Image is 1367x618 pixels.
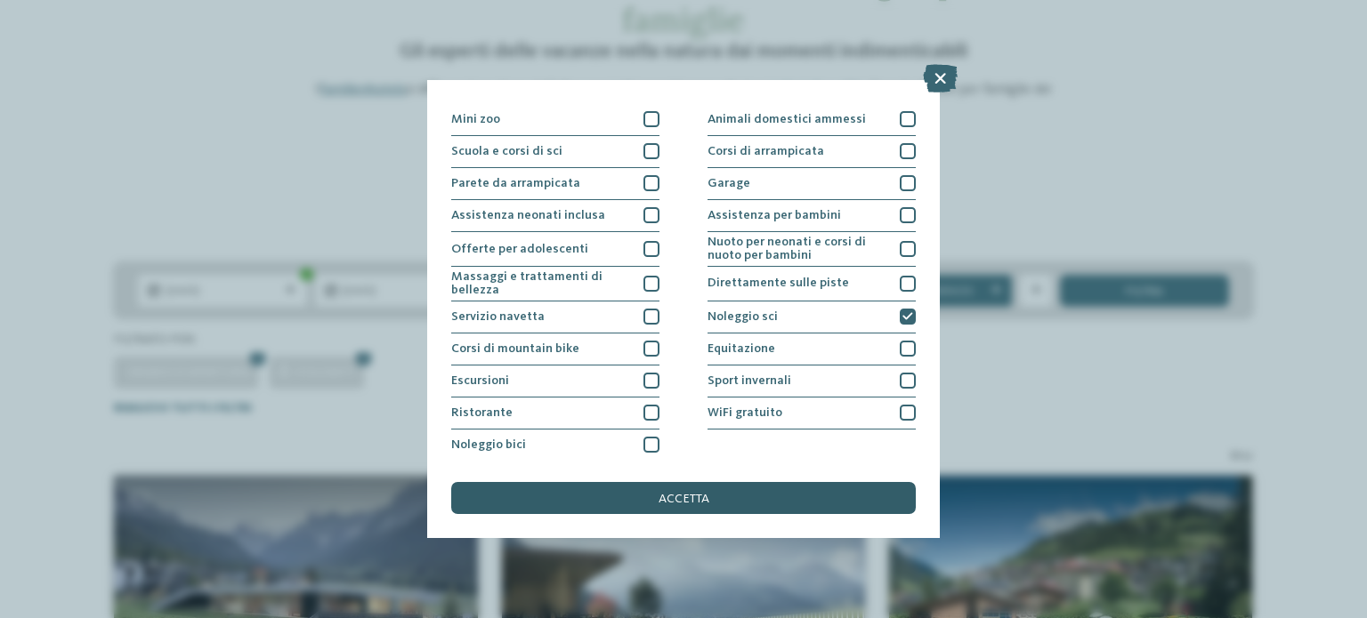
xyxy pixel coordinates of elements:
[708,374,791,387] span: Sport invernali
[451,438,526,451] span: Noleggio bici
[451,310,545,323] span: Servizio navetta
[708,342,775,355] span: Equitazione
[708,310,778,323] span: Noleggio sci
[451,177,580,189] span: Parete da arrampicata
[451,270,632,296] span: Massaggi e trattamenti di bellezza
[659,493,709,505] span: accetta
[708,145,824,157] span: Corsi di arrampicata
[451,374,509,387] span: Escursioni
[708,277,849,289] span: Direttamente sulle piste
[708,236,888,261] span: Nuoto per neonati e corsi di nuoto per bambini
[708,209,841,221] span: Assistenza per bambini
[451,342,579,355] span: Corsi di mountain bike
[708,406,782,419] span: WiFi gratuito
[708,113,866,125] span: Animali domestici ammessi
[451,406,513,419] span: Ristorante
[708,177,750,189] span: Garage
[451,243,588,255] span: Offerte per adolescenti
[451,145,562,157] span: Scuola e corsi di sci
[451,113,500,125] span: Mini zoo
[451,209,605,221] span: Assistenza neonati inclusa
